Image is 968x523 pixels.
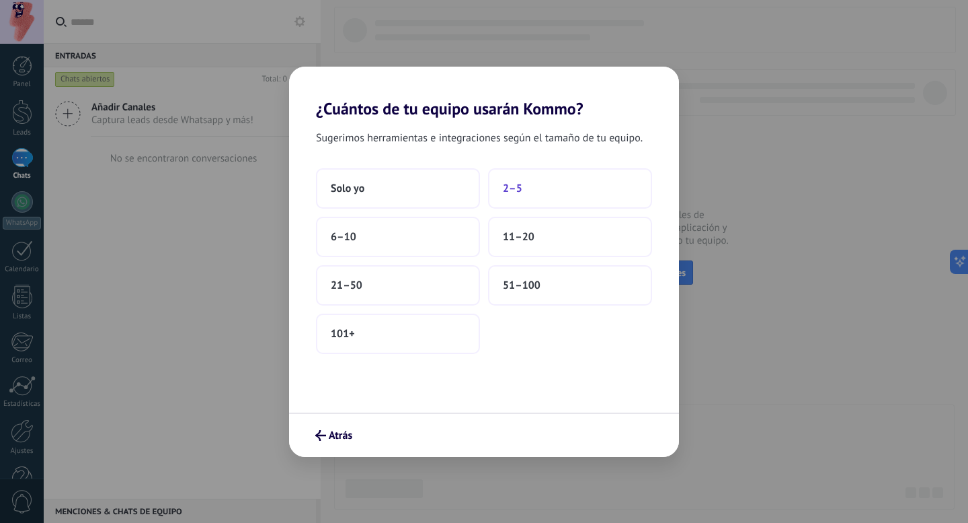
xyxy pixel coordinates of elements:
[331,230,356,244] span: 6–10
[316,129,643,147] span: Sugerimos herramientas e integraciones según el tamaño de tu equipo.
[329,431,352,440] span: Atrás
[488,217,652,257] button: 11–20
[316,314,480,354] button: 101+
[331,279,362,292] span: 21–50
[331,182,364,195] span: Solo yo
[316,265,480,306] button: 21–50
[488,265,652,306] button: 51–100
[316,168,480,209] button: Solo yo
[309,424,358,447] button: Atrás
[488,168,652,209] button: 2–5
[503,279,540,292] span: 51–100
[503,230,534,244] span: 11–20
[331,327,355,341] span: 101+
[503,182,522,195] span: 2–5
[289,67,679,118] h2: ¿Cuántos de tu equipo usarán Kommo?
[316,217,480,257] button: 6–10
